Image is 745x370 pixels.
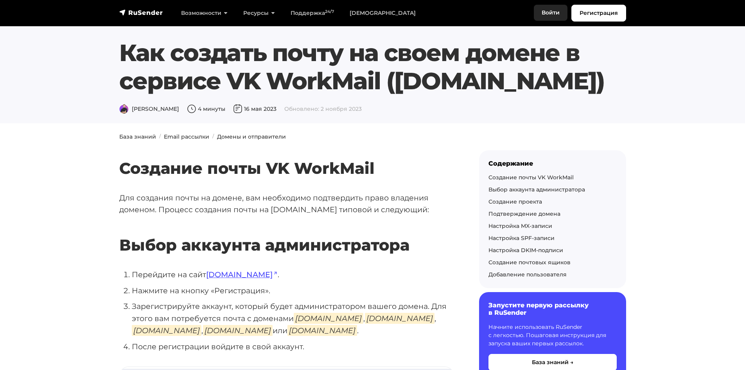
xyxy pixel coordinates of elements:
a: База знаний [119,133,156,140]
a: Создание почты VK WorkMail [488,174,574,181]
em: [DOMAIN_NAME] [203,325,273,336]
p: Для создания почты на домене, вам необходимо подтвердить право владения доменом. Процесс создания... [119,192,454,216]
h2: Выбор аккаунта администратора [119,213,454,254]
h2: Создание почты VK WorkMail [119,136,454,178]
a: Настройка SPF-записи [488,235,555,242]
em: [DOMAIN_NAME] [365,313,434,324]
li: Зарегистрируйте аккаунт, который будет администратором вашего домена. Для этого вам потребуется п... [132,300,454,336]
a: Возможности [173,5,235,21]
a: [DOMAIN_NAME] [206,270,278,279]
span: 16 мая 2023 [233,105,276,112]
em: [DOMAIN_NAME] [294,313,363,324]
em: [DOMAIN_NAME] [132,325,201,336]
a: Подтверждение домена [488,210,560,217]
a: Создание проекта [488,198,542,205]
li: Нажмите на кнопку «Регистрация». [132,285,454,297]
img: RuSender [119,9,163,16]
span: Обновлено: 2 ноября 2023 [284,105,362,112]
a: Выбор аккаунта администратора [488,186,585,193]
a: Настройка DKIM-подписи [488,247,563,254]
nav: breadcrumb [115,133,631,141]
a: [DEMOGRAPHIC_DATA] [342,5,424,21]
a: Войти [534,5,567,21]
em: [DOMAIN_NAME] [287,325,357,336]
a: Добавление пользователя [488,271,567,278]
sup: 24/7 [325,9,334,14]
p: Начните использовать RuSender с легкостью. Пошаговая инструкция для запуска ваших первых рассылок. [488,323,617,348]
img: Дата публикации [233,104,242,114]
a: Домены и отправители [217,133,286,140]
a: Email рассылки [164,133,209,140]
h6: Запустите первую рассылку в RuSender [488,301,617,316]
a: Настройка MX-записи [488,222,552,229]
div: Содержание [488,160,617,167]
a: Создание почтовых ящиков [488,259,571,266]
li: Перейдите на сайт . [132,269,454,281]
a: Поддержка24/7 [283,5,342,21]
img: Время чтения [187,104,196,114]
li: После регистрации войдите в свой аккаунт. [132,341,454,353]
a: Ресурсы [235,5,283,21]
span: [PERSON_NAME] [119,105,179,112]
span: 4 минуты [187,105,225,112]
h1: Как создать почту на своем домене в сервисе VK WorkMail ([DOMAIN_NAME]) [119,39,626,95]
a: Регистрация [571,5,626,22]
